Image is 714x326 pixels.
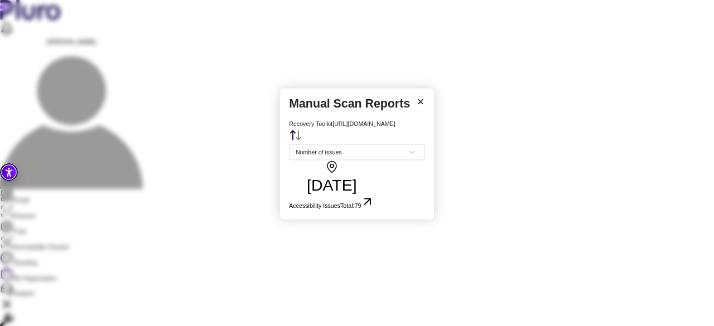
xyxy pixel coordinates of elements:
span: 79 [355,203,361,210]
span: Recovery Toolkit [289,121,332,128]
h2: Manual Scan Reports [289,97,410,111]
div: Set sorting [289,144,425,160]
button: Change sorting direction [289,129,302,144]
h3: [DATE] [289,176,374,195]
button: Open report, date: 19.05.2025, total errors: 79 [289,160,374,211]
span: Set sorting [296,144,418,160]
span: Total: [340,203,361,210]
span: Accessibility Issues [289,203,340,210]
span: [URL][DOMAIN_NAME] [332,121,395,128]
